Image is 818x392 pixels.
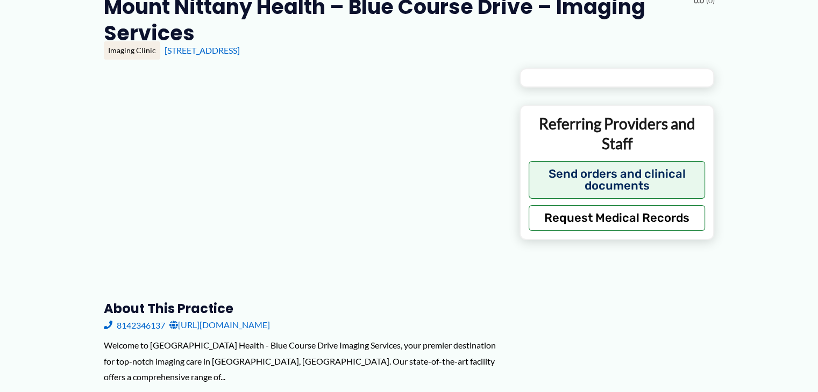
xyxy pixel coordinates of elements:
[104,317,165,333] a: 8142346137
[104,41,160,60] div: Imaging Clinic
[529,114,706,153] p: Referring Providers and Staff
[104,337,502,385] div: Welcome to [GEOGRAPHIC_DATA] Health - Blue Course Drive Imaging Services, your premier destinatio...
[529,161,706,199] button: Send orders and clinical documents
[169,317,270,333] a: [URL][DOMAIN_NAME]
[529,205,706,231] button: Request Medical Records
[165,45,240,55] a: [STREET_ADDRESS]
[104,300,502,317] h3: About this practice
